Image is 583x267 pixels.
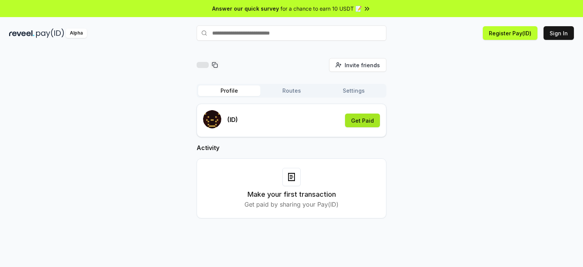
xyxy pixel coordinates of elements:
span: Answer our quick survey [212,5,279,13]
p: Get paid by sharing your Pay(ID) [244,200,339,209]
button: Settings [323,85,385,96]
button: Sign In [544,26,574,40]
h3: Make your first transaction [247,189,336,200]
button: Get Paid [345,114,380,127]
button: Profile [198,85,260,96]
img: reveel_dark [9,28,35,38]
button: Register Pay(ID) [483,26,537,40]
span: Invite friends [345,61,380,69]
img: pay_id [36,28,64,38]
button: Invite friends [329,58,386,72]
p: (ID) [227,115,238,124]
h2: Activity [197,143,386,152]
span: for a chance to earn 10 USDT 📝 [280,5,362,13]
div: Alpha [66,28,87,38]
button: Routes [260,85,323,96]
